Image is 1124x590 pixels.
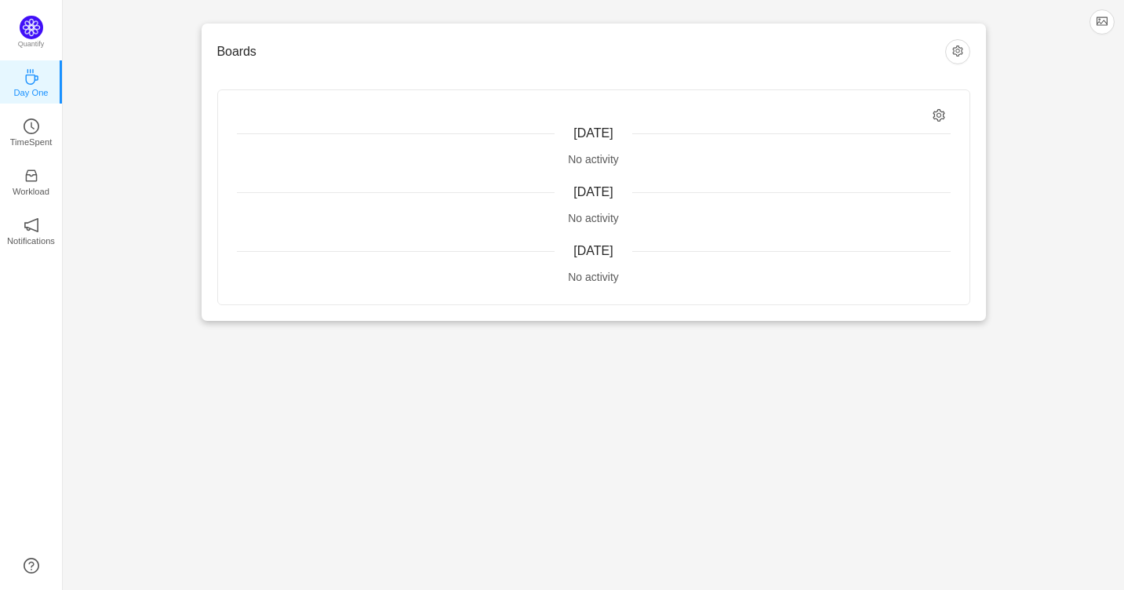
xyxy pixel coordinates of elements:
[573,244,613,257] span: [DATE]
[24,74,39,89] a: icon: coffeeDay One
[24,558,39,574] a: icon: question-circle
[24,217,39,233] i: icon: notification
[13,86,48,100] p: Day One
[20,16,43,39] img: Quantify
[24,123,39,139] a: icon: clock-circleTimeSpent
[24,168,39,184] i: icon: inbox
[24,69,39,85] i: icon: coffee
[237,151,951,168] div: No activity
[945,39,970,64] button: icon: setting
[13,184,49,198] p: Workload
[217,44,945,60] h3: Boards
[24,222,39,238] a: icon: notificationNotifications
[573,185,613,198] span: [DATE]
[24,118,39,134] i: icon: clock-circle
[18,39,45,50] p: Quantify
[7,234,55,248] p: Notifications
[933,109,946,122] i: icon: setting
[573,126,613,140] span: [DATE]
[237,210,951,227] div: No activity
[10,135,53,149] p: TimeSpent
[24,173,39,188] a: icon: inboxWorkload
[1089,9,1115,35] button: icon: picture
[237,269,951,286] div: No activity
